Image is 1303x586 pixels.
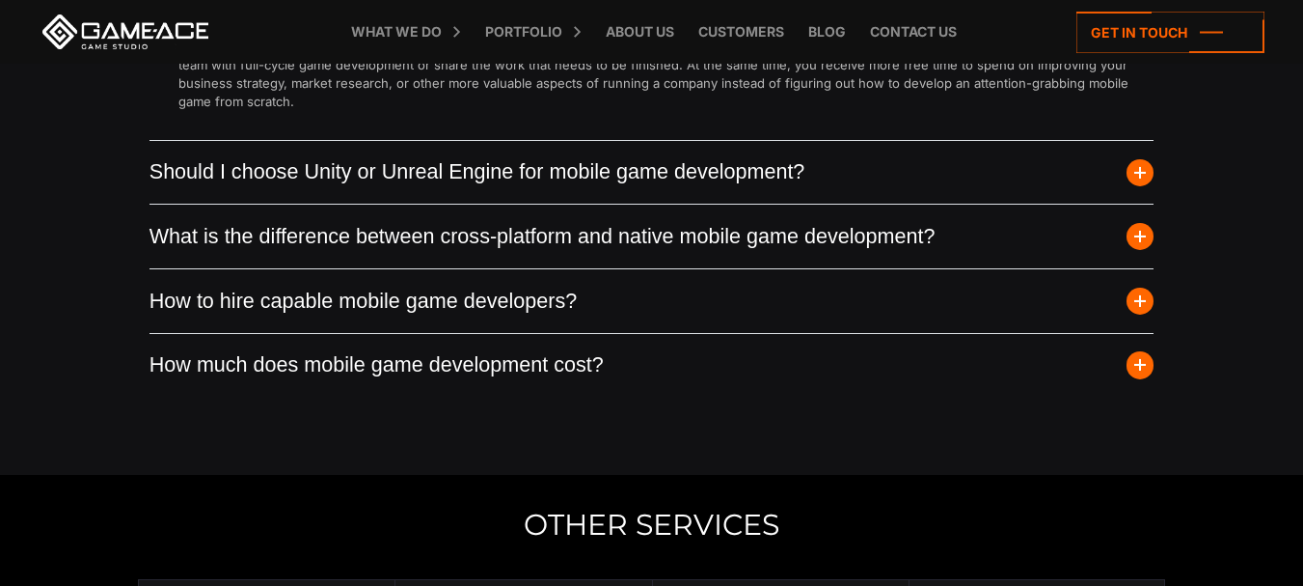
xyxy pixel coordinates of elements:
[1076,12,1264,53] a: Get in touch
[149,269,1154,333] button: How to hire capable mobile game developers?
[149,141,1154,205] button: Should I choose Unity or Unreal Engine for mobile game development?
[138,509,1165,541] h2: Other Services
[178,39,1154,111] p: While your partner is busy with the technical part of your mobile game, you can discuss the coope...
[149,205,1154,268] button: What is the difference between cross-platform and native mobile game development?
[149,334,1154,398] button: How much does mobile game development cost?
